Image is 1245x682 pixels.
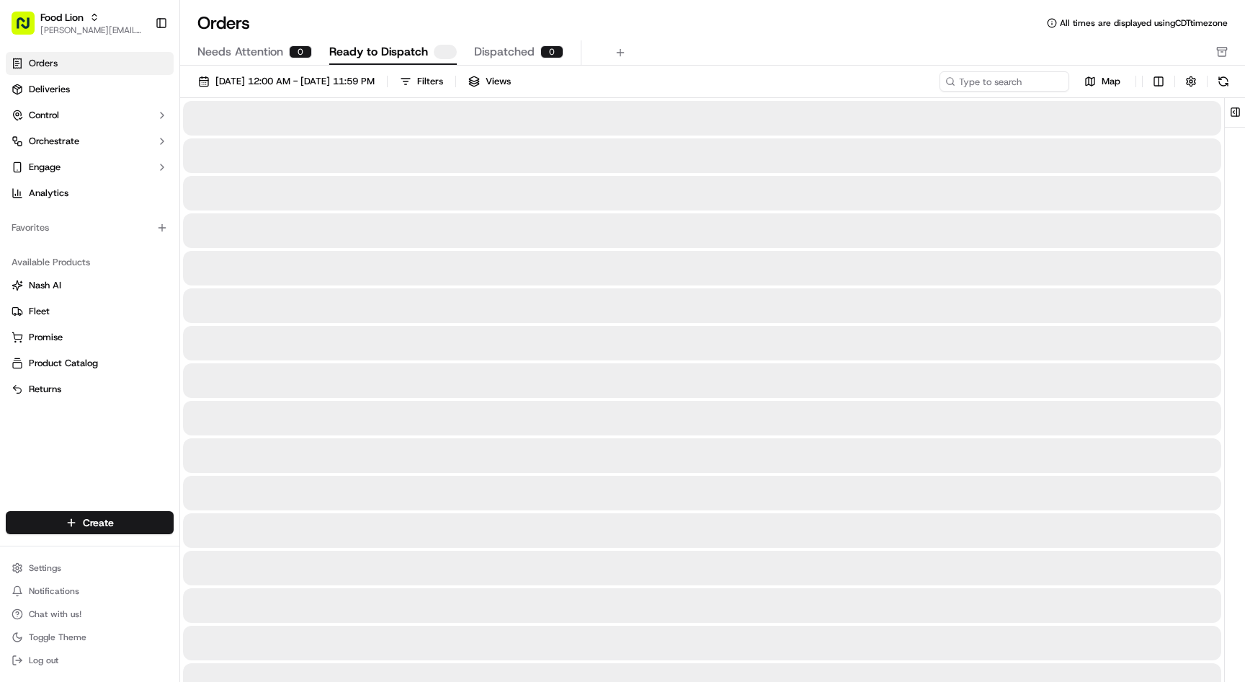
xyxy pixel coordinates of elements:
[40,25,143,36] button: [PERSON_NAME][EMAIL_ADDRESS][DOMAIN_NAME]
[29,187,68,200] span: Analytics
[12,357,168,370] a: Product Catalog
[192,71,381,92] button: [DATE] 12:00 AM - [DATE] 11:59 PM
[29,109,59,122] span: Control
[417,75,443,88] div: Filters
[6,156,174,179] button: Engage
[6,274,174,297] button: Nash AI
[197,12,250,35] h1: Orders
[6,627,174,647] button: Toggle Theme
[29,161,61,174] span: Engage
[6,78,174,101] a: Deliveries
[462,71,517,92] button: Views
[29,279,61,292] span: Nash AI
[6,511,174,534] button: Create
[12,279,168,292] a: Nash AI
[29,562,61,574] span: Settings
[6,326,174,349] button: Promise
[486,75,511,88] span: Views
[29,83,70,96] span: Deliveries
[6,650,174,670] button: Log out
[940,71,1069,92] input: Type to search
[6,300,174,323] button: Fleet
[6,581,174,601] button: Notifications
[29,135,79,148] span: Orchestrate
[29,383,61,396] span: Returns
[29,57,58,70] span: Orders
[6,352,174,375] button: Product Catalog
[12,331,168,344] a: Promise
[6,378,174,401] button: Returns
[29,655,58,666] span: Log out
[6,6,149,40] button: Food Lion[PERSON_NAME][EMAIL_ADDRESS][DOMAIN_NAME]
[29,331,63,344] span: Promise
[1075,73,1130,90] button: Map
[1102,75,1120,88] span: Map
[12,383,168,396] a: Returns
[6,182,174,205] a: Analytics
[540,45,563,58] div: 0
[29,632,86,643] span: Toggle Theme
[6,251,174,274] div: Available Products
[6,130,174,153] button: Orchestrate
[1213,71,1233,92] button: Refresh
[12,305,168,318] a: Fleet
[289,45,312,58] div: 0
[197,43,283,61] span: Needs Attention
[1060,17,1228,29] span: All times are displayed using CDT timezone
[6,104,174,127] button: Control
[329,43,428,61] span: Ready to Dispatch
[29,608,81,620] span: Chat with us!
[40,10,84,25] button: Food Lion
[6,52,174,75] a: Orders
[6,558,174,578] button: Settings
[215,75,375,88] span: [DATE] 12:00 AM - [DATE] 11:59 PM
[83,515,114,530] span: Create
[6,604,174,624] button: Chat with us!
[474,43,535,61] span: Dispatched
[29,357,98,370] span: Product Catalog
[393,71,450,92] button: Filters
[6,216,174,239] div: Favorites
[29,585,79,597] span: Notifications
[29,305,50,318] span: Fleet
